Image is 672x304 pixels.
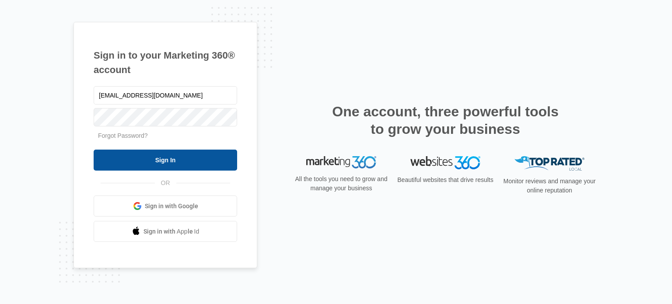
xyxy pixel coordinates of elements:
span: Sign in with Google [145,202,198,211]
a: Forgot Password? [98,132,148,139]
input: Email [94,86,237,105]
span: OR [155,178,176,188]
img: Top Rated Local [514,156,584,171]
span: Sign in with Apple Id [143,227,199,236]
p: Beautiful websites that drive results [396,175,494,185]
input: Sign In [94,150,237,171]
a: Sign in with Apple Id [94,221,237,242]
h1: Sign in to your Marketing 360® account [94,48,237,77]
p: All the tools you need to grow and manage your business [292,175,390,193]
a: Sign in with Google [94,196,237,217]
img: Websites 360 [410,156,480,169]
img: Marketing 360 [306,156,376,168]
h2: One account, three powerful tools to grow your business [329,103,561,138]
p: Monitor reviews and manage your online reputation [500,177,598,195]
